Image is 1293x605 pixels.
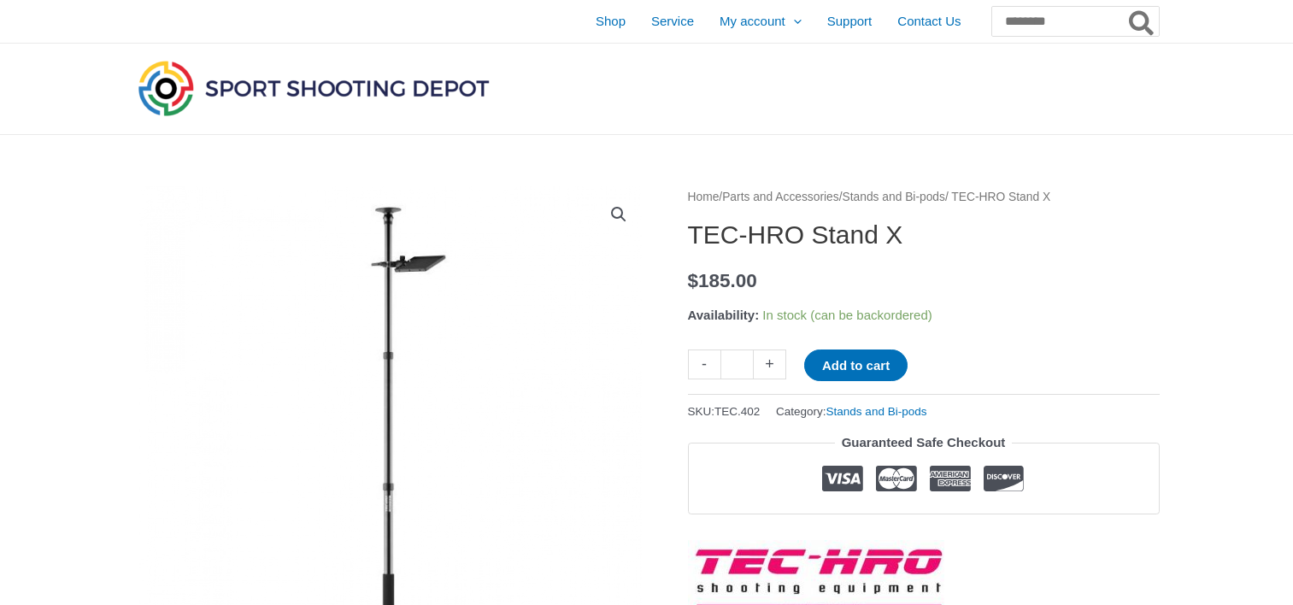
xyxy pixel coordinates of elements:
button: Add to cart [804,349,908,381]
bdi: 185.00 [688,270,757,291]
span: SKU: [688,401,761,422]
span: TEC.402 [714,405,760,418]
h1: TEC-HRO Stand X [688,220,1160,250]
span: Availability: [688,308,760,322]
a: + [754,349,786,379]
legend: Guaranteed Safe Checkout [835,431,1013,455]
nav: Breadcrumb [688,186,1160,209]
span: In stock (can be backordered) [762,308,932,322]
a: Stands and Bi-pods [826,405,927,418]
button: Search [1125,7,1159,36]
a: Stands and Bi-pods [843,191,945,203]
a: Parts and Accessories [722,191,839,203]
img: Sport Shooting Depot [134,56,493,120]
input: Product quantity [720,349,754,379]
span: $ [688,270,699,291]
a: - [688,349,720,379]
a: Home [688,191,720,203]
a: View full-screen image gallery [603,199,634,230]
span: Category: [776,401,926,422]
